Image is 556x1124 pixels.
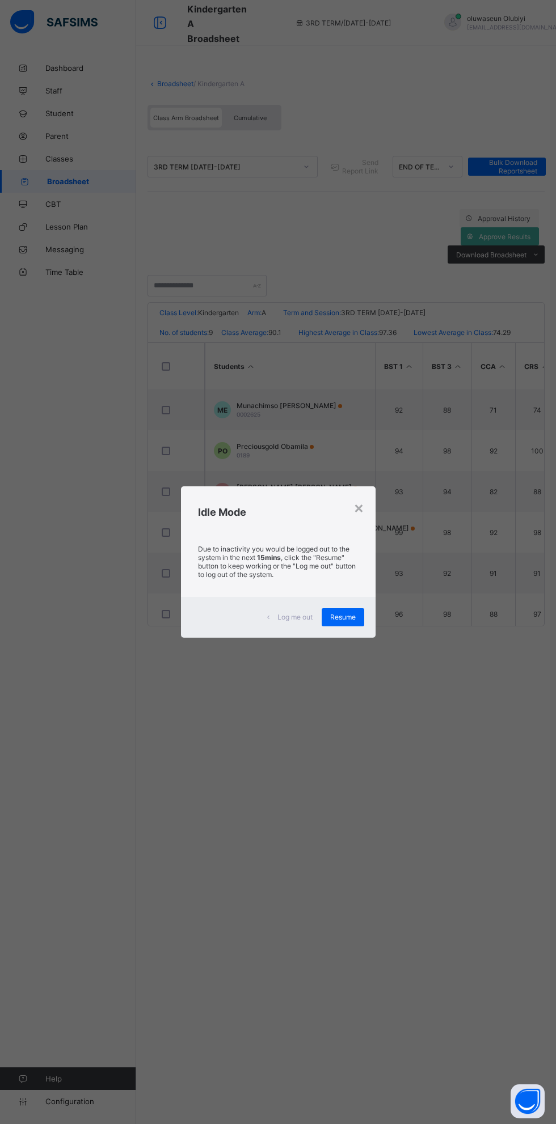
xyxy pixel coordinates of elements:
[277,613,313,621] span: Log me out
[511,1084,545,1118] button: Open asap
[198,506,359,518] h2: Idle Mode
[198,545,359,579] p: Due to inactivity you would be logged out to the system in the next , click the "Resume" button t...
[353,498,364,517] div: ×
[257,553,281,562] strong: 15mins
[330,613,356,621] span: Resume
